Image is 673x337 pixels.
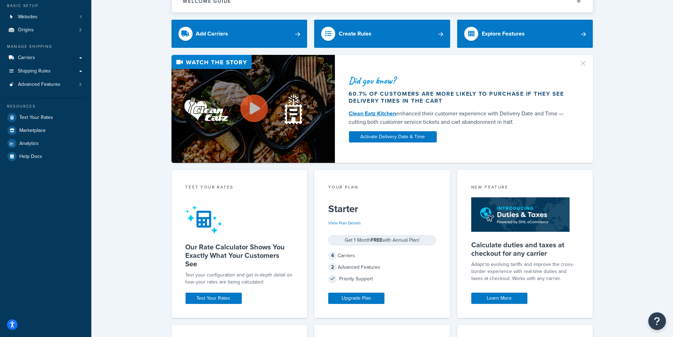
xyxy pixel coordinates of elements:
span: 2 [328,263,337,272]
div: Resources [5,103,86,109]
strong: FREE [371,236,382,244]
span: 2 [79,82,82,88]
li: Advanced Features [5,78,86,91]
div: Test your configuration and get in-depth detail on how your rates are being calculated. [186,272,293,286]
div: Manage Shipping [5,44,86,50]
div: Your Plan [328,184,436,192]
div: enhanced their customer experience with Delivery Date and Time — cutting both customer service ti... [349,109,571,126]
a: Test Your Rates [5,111,86,124]
span: Carriers [18,55,35,61]
div: Create Rules [339,29,371,39]
li: Origins [5,24,86,37]
span: How would you rate your experience using ShipperHQ? [33,8,108,25]
span: Analytics [19,141,39,147]
div: New Feature [471,184,579,192]
div: Did you know? [349,76,571,85]
span: 3 [79,27,82,33]
a: Happy [94,31,122,43]
a: Activate Delivery Date & Time [349,131,437,142]
h5: Our Rate Calculator Shows You Exactly What Your Customers See [186,243,293,268]
img: Video thumbnail [172,55,335,163]
div: Carriers [328,251,436,261]
div: Add Carriers [196,29,228,39]
li: Websites [5,11,86,24]
span: Marketplace [19,128,46,134]
a: Learn More [471,293,528,304]
span: Advanced Features [18,82,60,88]
span: Help Docs [19,154,42,160]
a: Carriers [5,51,86,64]
a: Advanced Features2 [5,78,86,91]
a: Create Rules [314,20,450,48]
a: Analytics [5,137,86,150]
h5: Calculate duties and taxes at checkout for any carrier [471,241,579,257]
a: Origins3 [5,24,86,37]
a: View Plan Details [328,220,361,226]
span: 1 [80,14,82,20]
a: Upgrade Plan [328,293,384,304]
div: Basic Setup [5,3,86,9]
button: Open Resource Center [648,312,666,330]
div: Explore Features [482,29,525,39]
a: Test Your Rates [186,293,242,304]
span: 4 [328,252,337,260]
a: Add Carriers [172,20,308,48]
a: Marketplace [5,124,86,137]
span: Websites [18,14,38,20]
div: Priority Support [328,274,436,284]
h5: Starter [328,203,436,215]
div: 60.7% of customers are more likely to purchase if they see delivery times in the cart [349,90,571,104]
a: Neutral [55,31,85,43]
a: Shipping Rules [5,65,86,78]
a: Websites1 [5,11,86,24]
span: Test Your Rates [19,115,53,121]
span: Origins [18,27,34,33]
a: Help Docs [5,150,86,163]
div: Get 1 Month with Annual Plan! [328,235,436,246]
a: Clean Eatz Kitchen [349,109,396,117]
a: Explore Features [457,20,593,48]
span: Shipping Rules [18,68,51,74]
div: Advanced Features [328,262,436,272]
p: Adapt to evolving tariffs and improve the cross-border experience with real-time duties and taxes... [471,261,579,282]
div: Test your rates [186,184,293,192]
a: Unhappy [13,31,47,43]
